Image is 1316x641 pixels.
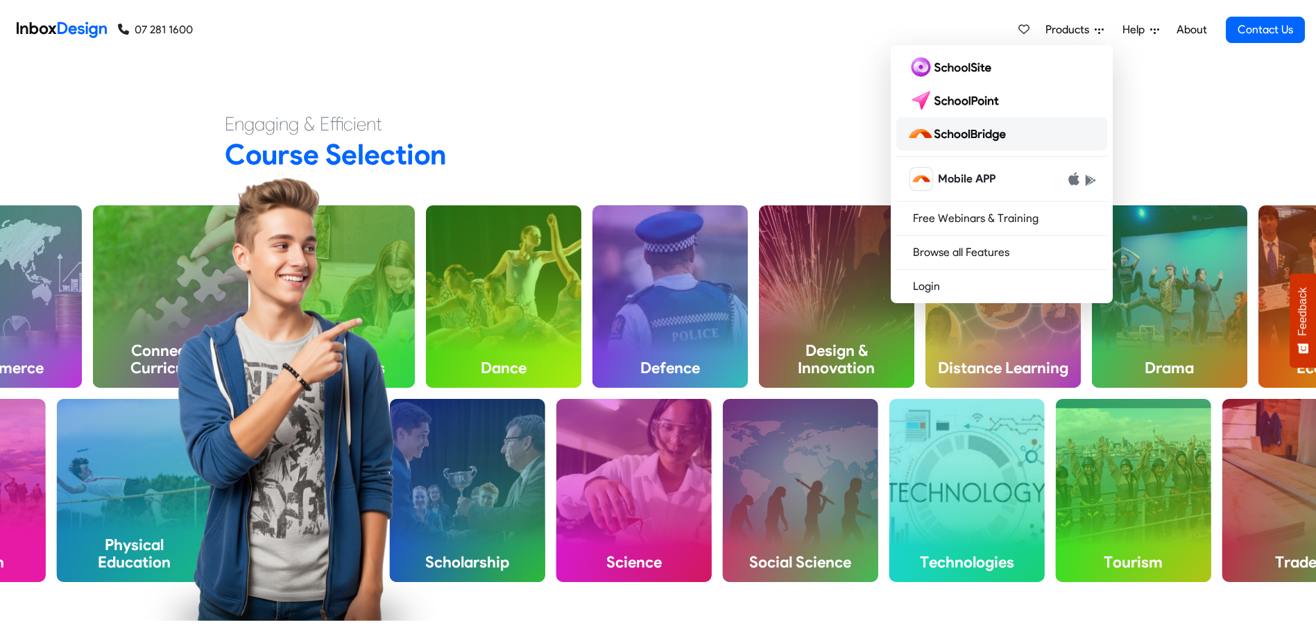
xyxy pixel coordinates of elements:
[143,177,436,621] img: boy_pointing_to_right.png
[1297,287,1309,336] span: Feedback
[1056,542,1211,582] h4: Tourism
[938,171,995,187] span: Mobile APP
[1290,273,1316,368] button: Feedback - Show survey
[225,137,1092,172] h2: Course Selection
[592,348,748,388] h4: Defence
[1172,16,1211,44] a: About
[896,162,1107,196] a: schoolbridge icon Mobile APP
[889,542,1045,582] h4: Technologies
[1117,16,1165,44] a: Help
[1122,22,1150,38] span: Help
[891,45,1113,303] div: Products
[1092,348,1247,388] h4: Drama
[759,331,914,388] h4: Design & Innovation
[93,331,248,388] h4: Connected Curriculum
[225,112,1092,137] h4: Engaging & Efficient
[1226,17,1305,43] a: Contact Us
[896,207,1107,230] a: Free Webinars & Training
[907,89,1005,112] img: schoolpoint logo
[925,348,1081,388] h4: Distance Learning
[556,542,712,582] h4: Science
[390,542,545,582] h4: Scholarship
[723,542,878,582] h4: Social Science
[896,275,1107,298] a: Login
[907,56,997,78] img: schoolsite logo
[1040,16,1109,44] a: Products
[57,524,212,582] h4: Physical Education
[1045,22,1095,38] span: Products
[907,123,1011,145] img: schoolbridge logo
[910,168,932,190] img: schoolbridge icon
[426,348,581,388] h4: Dance
[896,241,1107,264] a: Browse all Features
[118,22,193,38] a: 07 281 1600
